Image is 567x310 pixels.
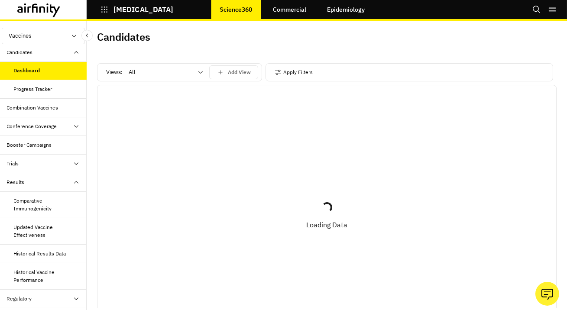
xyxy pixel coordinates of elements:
button: Search [532,2,541,17]
div: Historical Results Data [14,250,66,258]
button: Apply Filters [275,65,313,79]
div: Historical Vaccine Performance [14,268,80,284]
button: Ask our analysts [535,282,559,306]
div: Updated Vaccine Effectiveness [14,223,80,239]
h2: Candidates [97,31,150,43]
div: Results [7,178,25,186]
div: Trials [7,160,19,168]
div: Candidates [7,48,33,56]
button: save changes [209,65,258,79]
button: Vaccines [2,28,85,44]
div: Comparative Immunogenicity [14,197,80,213]
p: Science360 [220,6,252,13]
p: Loading Data [306,220,347,230]
button: Close Sidebar [81,30,93,41]
div: Combination Vaccines [7,104,58,112]
div: Views: [106,65,258,79]
div: Progress Tracker [14,85,52,93]
div: Regulatory [7,295,32,303]
div: Conference Coverage [7,123,57,130]
button: [MEDICAL_DATA] [100,2,173,17]
p: Add View [228,69,251,75]
div: Booster Campaigns [7,141,52,149]
div: Dashboard [14,67,40,74]
p: [MEDICAL_DATA] [113,6,173,13]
